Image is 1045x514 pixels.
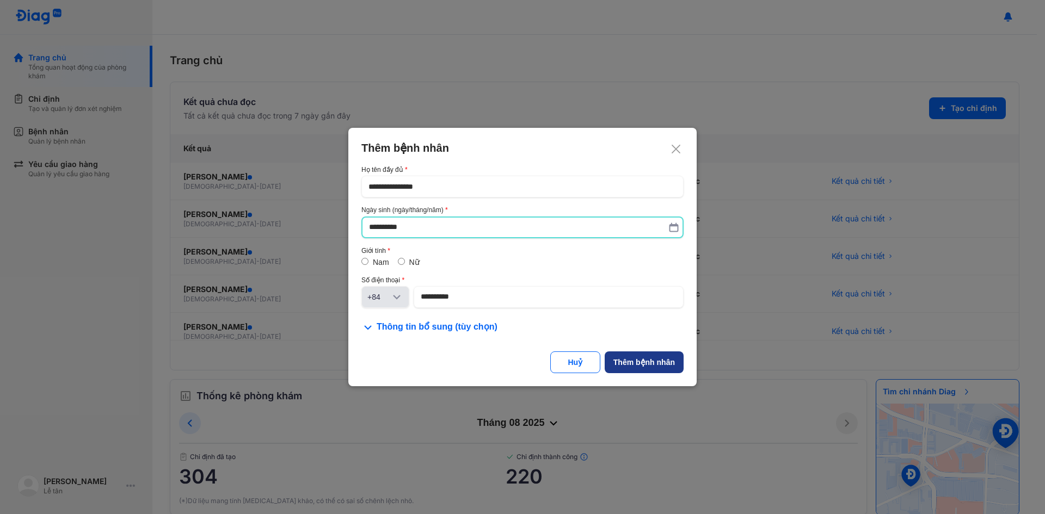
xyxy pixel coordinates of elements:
[361,247,684,255] div: Giới tính
[377,321,497,334] span: Thông tin bổ sung (tùy chọn)
[361,276,684,284] div: Số điện thoại
[361,141,684,155] div: Thêm bệnh nhân
[361,166,684,174] div: Họ tên đầy đủ
[550,351,600,373] button: Huỷ
[361,206,684,214] div: Ngày sinh (ngày/tháng/năm)
[613,357,675,368] div: Thêm bệnh nhân
[367,292,390,302] div: +84
[373,258,389,267] label: Nam
[605,351,684,373] button: Thêm bệnh nhân
[409,258,420,267] label: Nữ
